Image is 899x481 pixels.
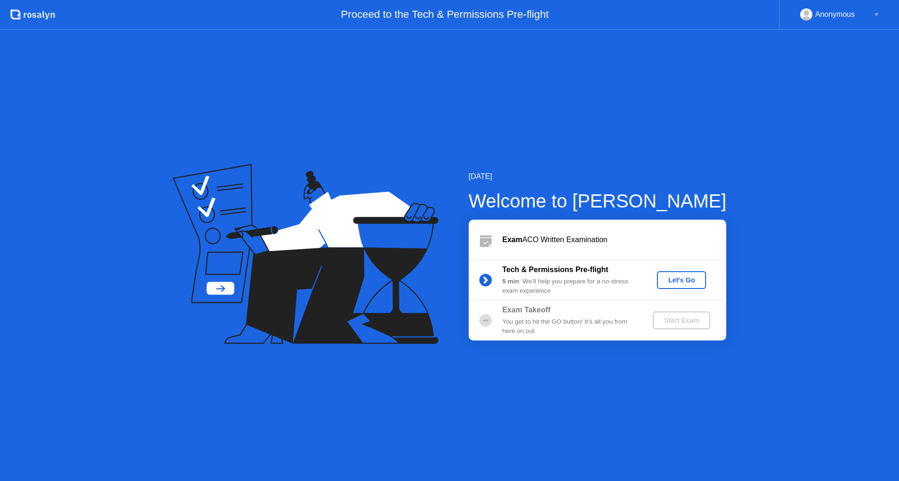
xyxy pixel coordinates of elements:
button: Let's Go [657,271,706,289]
div: : We’ll help you prepare for a no-stress exam experience [502,277,637,296]
b: 5 min [502,278,519,285]
b: Tech & Permissions Pre-flight [502,266,608,274]
button: Start Exam [653,311,710,329]
div: [DATE] [469,171,727,182]
div: Anonymous [815,8,855,21]
b: Exam Takeoff [502,306,551,314]
div: Welcome to [PERSON_NAME] [469,187,727,215]
div: ▼ [874,8,879,21]
b: Exam [502,236,523,244]
div: Let's Go [661,276,702,284]
div: Start Exam [656,317,707,324]
div: You get to hit the GO button! It’s all you from here on out [502,317,637,336]
div: ACO Written Examination [502,234,726,245]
